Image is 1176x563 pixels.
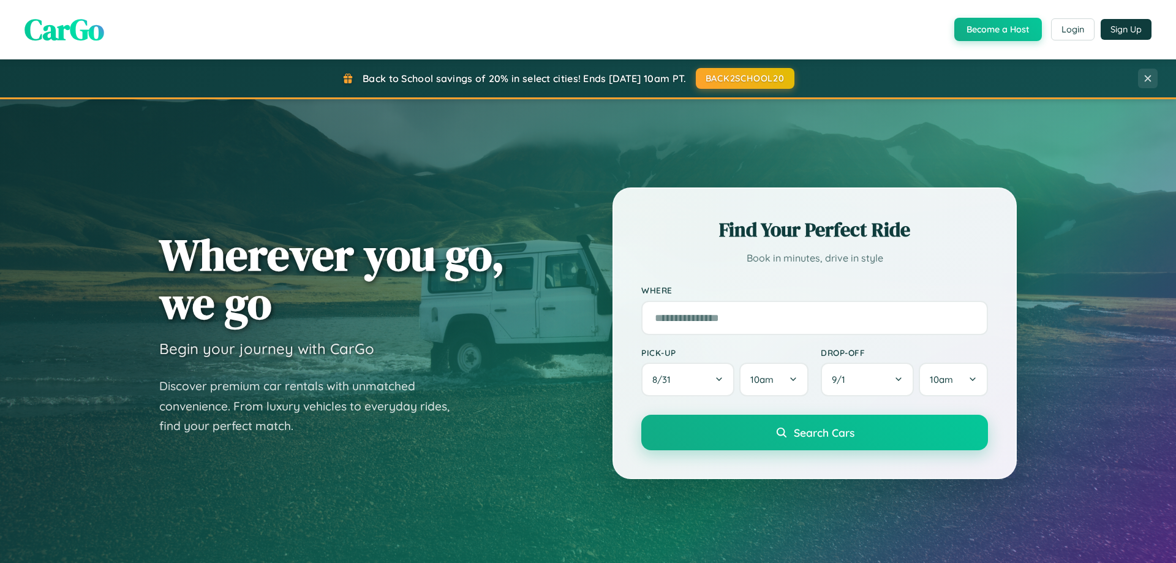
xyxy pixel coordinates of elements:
button: Become a Host [954,18,1042,41]
p: Book in minutes, drive in style [641,249,988,267]
span: 9 / 1 [832,374,851,385]
button: Search Cars [641,415,988,450]
button: 9/1 [821,363,914,396]
span: CarGo [24,9,104,50]
span: 10am [750,374,774,385]
button: 10am [919,363,988,396]
button: BACK2SCHOOL20 [696,68,794,89]
label: Pick-up [641,347,809,358]
span: 8 / 31 [652,374,677,385]
h2: Find Your Perfect Ride [641,216,988,243]
span: Search Cars [794,426,854,439]
p: Discover premium car rentals with unmatched convenience. From luxury vehicles to everyday rides, ... [159,376,466,436]
h3: Begin your journey with CarGo [159,339,374,358]
label: Where [641,285,988,296]
button: Login [1051,18,1095,40]
h1: Wherever you go, we go [159,230,505,327]
button: 10am [739,363,809,396]
button: 8/31 [641,363,734,396]
span: 10am [930,374,953,385]
label: Drop-off [821,347,988,358]
button: Sign Up [1101,19,1151,40]
span: Back to School savings of 20% in select cities! Ends [DATE] 10am PT. [363,72,686,85]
